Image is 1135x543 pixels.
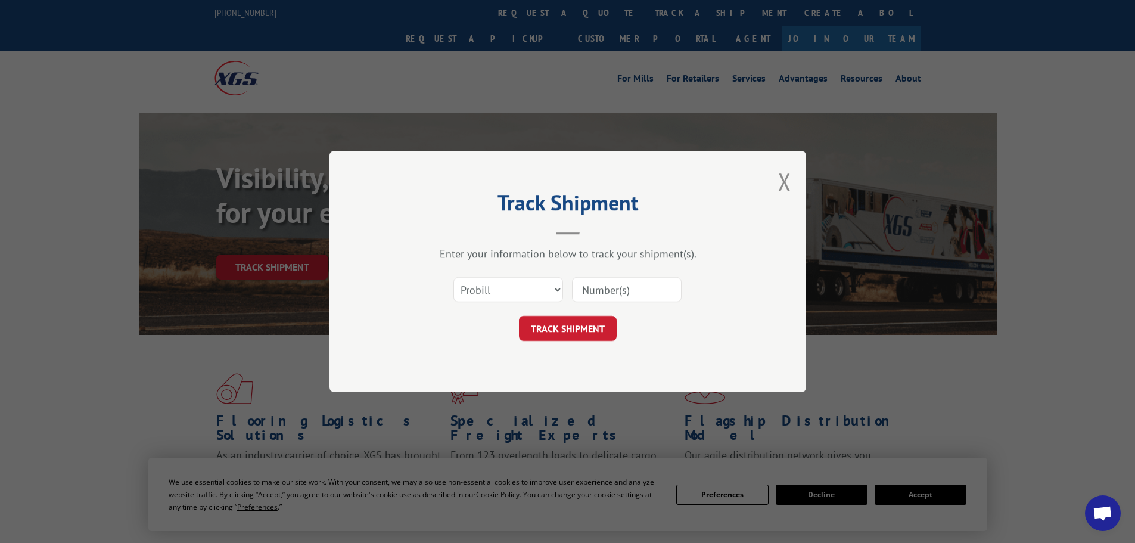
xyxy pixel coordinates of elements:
button: Close modal [778,166,791,197]
div: Open chat [1085,495,1121,531]
h2: Track Shipment [389,194,747,217]
button: TRACK SHIPMENT [519,316,617,341]
div: Enter your information below to track your shipment(s). [389,247,747,260]
input: Number(s) [572,277,682,302]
